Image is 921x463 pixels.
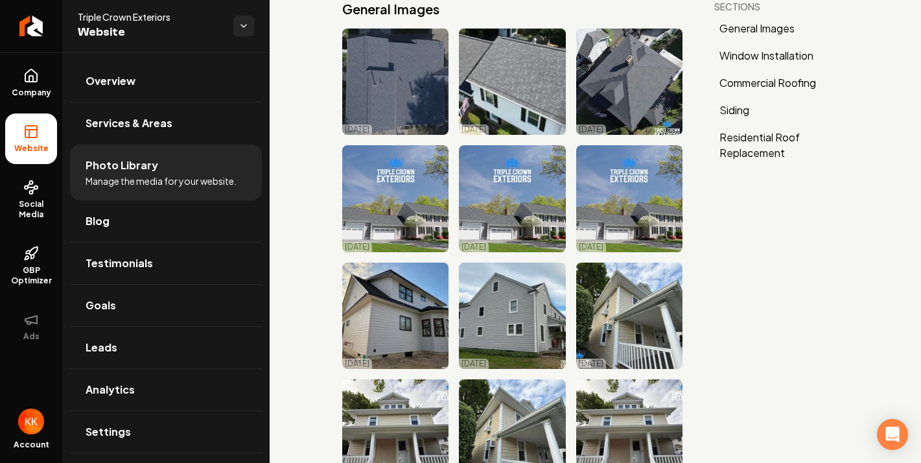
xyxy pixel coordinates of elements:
[86,115,172,131] span: Services & Areas
[18,331,45,342] span: Ads
[576,29,682,135] img: Aerial view of a residential roof with new shingles from Triple Crown Exteriors.
[579,359,603,369] p: [DATE]
[714,100,848,121] button: Siding
[86,382,135,398] span: Analytics
[342,145,449,252] img: Modern suburban home with well-maintained landscaping and Triple Crown Exteriors logo.
[459,145,565,252] img: Residential home exterior with blue sky and green landscaping, featuring Triple Crown Exteriors l...
[86,424,131,440] span: Settings
[18,409,44,434] img: Kyle Kearney
[70,200,262,242] a: Blog
[576,145,682,252] img: Newly upgraded suburban home with lush landscaping and Triple Crown Exteriors branding.
[9,143,54,154] span: Website
[5,58,57,108] a: Company
[86,174,237,187] span: Manage the media for your website.
[5,302,57,352] button: Ads
[70,369,262,410] a: Analytics
[576,263,682,369] img: Modern home exterior with light siding and covered porch, featuring Triple Crown Exteriors branding.
[714,127,848,163] button: Residential Roof Replacement
[86,213,110,229] span: Blog
[86,255,153,271] span: Testimonials
[86,158,158,173] span: Photo Library
[19,16,43,36] img: Rebolt Logo
[459,29,565,135] img: Aerial view of a modern home with a new dark shingle roof and lush green landscaping.
[342,263,449,369] img: Newly constructed modern home featuring sleek siding and large windows against a clear sky.
[70,411,262,453] a: Settings
[345,125,369,135] p: [DATE]
[18,409,44,434] button: Open user button
[579,242,603,252] p: [DATE]
[5,169,57,230] a: Social Media
[877,419,908,450] div: Open Intercom Messenger
[579,125,603,135] p: [DATE]
[6,88,56,98] span: Company
[714,45,848,66] button: Window Installation
[5,265,57,286] span: GBP Optimizer
[461,242,486,252] p: [DATE]
[345,359,369,369] p: [DATE]
[714,73,848,93] button: Commercial Roofing
[70,285,262,326] a: Goals
[78,23,223,42] span: Website
[5,235,57,296] a: GBP Optimizer
[461,359,486,369] p: [DATE]
[342,29,449,135] img: Aerial view of a gray shingled roof with vents and surrounding landscaping.
[86,73,135,89] span: Overview
[70,243,262,284] a: Testimonials
[70,60,262,102] a: Overview
[86,340,117,355] span: Leads
[714,18,848,39] button: General Images
[70,327,262,368] a: Leads
[5,199,57,220] span: Social Media
[345,242,369,252] p: [DATE]
[78,10,223,23] span: Triple Crown Exteriors
[86,298,116,313] span: Goals
[70,102,262,144] a: Services & Areas
[459,263,565,369] img: Gray clapboard house with multiple windows and a welcoming porch surrounded by greenery.
[14,440,49,450] span: Account
[461,125,486,135] p: [DATE]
